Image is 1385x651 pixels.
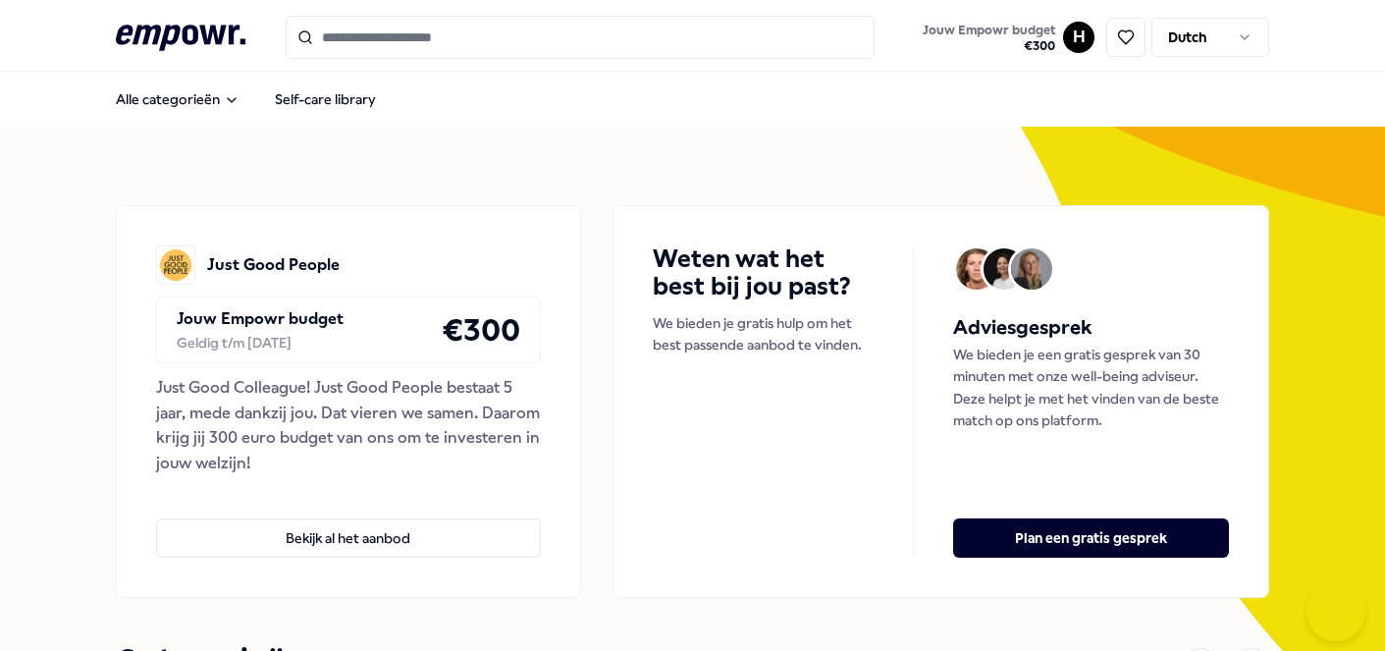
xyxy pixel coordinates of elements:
p: Just Good People [207,252,340,278]
img: Avatar [984,248,1025,290]
a: Jouw Empowr budget€300 [915,17,1063,58]
button: Bekijk al het aanbod [156,518,541,558]
button: H [1063,22,1094,53]
p: We bieden je gratis hulp om het best passende aanbod te vinden. [653,312,874,356]
img: Avatar [956,248,997,290]
h4: € 300 [442,305,520,354]
div: Just Good Colleague! Just Good People bestaat 5 jaar, mede dankzij jou. Dat vieren we samen. Daar... [156,375,541,475]
a: Self-care library [259,80,392,119]
p: We bieden je een gratis gesprek van 30 minuten met onze well-being adviseur. Deze helpt je met he... [953,344,1230,432]
img: Avatar [1011,248,1052,290]
button: Jouw Empowr budget€300 [919,19,1059,58]
div: Geldig t/m [DATE] [177,332,344,353]
button: Alle categorieën [100,80,255,119]
button: Plan een gratis gesprek [953,518,1230,558]
iframe: Help Scout Beacon - Open [1306,582,1365,641]
nav: Main [100,80,392,119]
h5: Adviesgesprek [953,312,1230,344]
a: Bekijk al het aanbod [156,487,541,558]
span: € 300 [923,38,1055,54]
img: Just Good People [156,245,195,285]
p: Jouw Empowr budget [177,306,344,332]
input: Search for products, categories or subcategories [286,16,875,59]
span: Jouw Empowr budget [923,23,1055,38]
h4: Weten wat het best bij jou past? [653,245,874,300]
